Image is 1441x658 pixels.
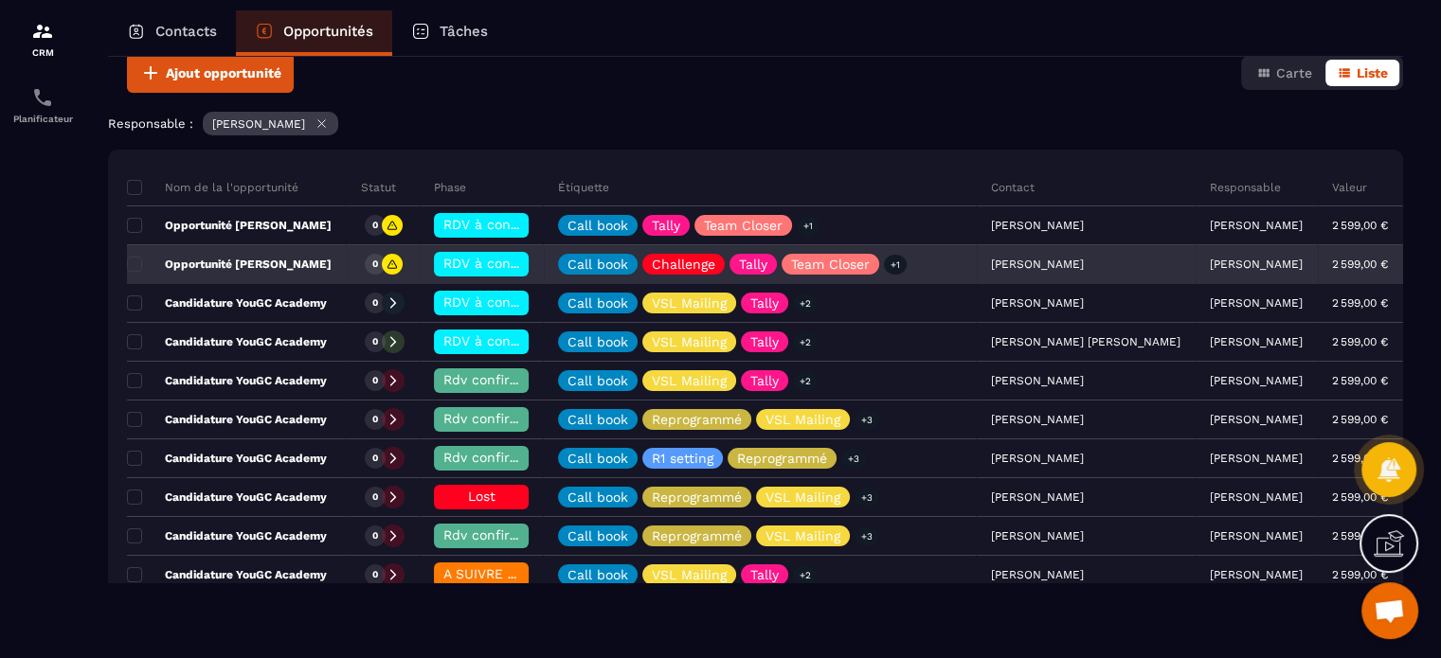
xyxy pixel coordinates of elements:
p: Challenge [652,258,715,271]
p: Candidature YouGC Academy [127,295,327,311]
p: Statut [361,180,396,195]
p: 0 [372,529,378,542]
p: [PERSON_NAME] [1210,529,1303,542]
img: formation [31,20,54,43]
span: Ajout opportunité [166,63,281,82]
p: Reprogrammé [737,452,827,465]
p: Tally [739,258,767,271]
span: Lost [468,489,495,504]
p: 0 [372,335,378,348]
p: [PERSON_NAME] [1210,568,1303,581]
p: [PERSON_NAME] [1210,452,1303,465]
span: Rdv confirmé ✅ [443,527,550,542]
span: Rdv confirmé ✅ [443,411,550,426]
p: 0 [372,413,378,426]
p: Responsable : [108,116,193,131]
p: Tally [652,219,680,232]
p: Team Closer [791,258,870,271]
p: [PERSON_NAME] [1210,296,1303,310]
span: Rdv confirmé ✅ [443,372,550,387]
p: Call book [567,413,628,426]
p: 0 [372,452,378,465]
p: Candidature YouGC Academy [127,489,327,505]
span: Liste [1357,65,1388,80]
p: Tally [750,374,779,387]
p: Call book [567,258,628,271]
p: +2 [793,371,818,391]
p: Tally [750,335,779,348]
p: Opportunités [283,23,373,40]
p: [PERSON_NAME] [1210,374,1303,387]
p: 0 [372,374,378,387]
p: 0 [372,219,378,232]
button: Liste [1325,60,1399,86]
p: VSL Mailing [652,374,727,387]
p: Étiquette [558,180,609,195]
p: Phase [434,180,466,195]
p: VSL Mailing [766,413,840,426]
span: A SUIVRE ⏳ [443,566,524,581]
p: +2 [793,293,818,313]
p: 0 [372,490,378,504]
p: Nom de la l'opportunité [127,180,298,195]
a: Contacts [108,10,236,56]
span: RDV à conf. A RAPPELER [443,294,603,310]
p: VSL Mailing [652,335,727,348]
p: 2 599,00 € [1332,219,1388,232]
p: Valeur [1332,180,1367,195]
p: 2 599,00 € [1332,374,1388,387]
p: 0 [372,296,378,310]
p: Call book [567,296,628,310]
p: +3 [855,526,879,546]
p: [PERSON_NAME] [1210,219,1303,232]
p: VSL Mailing [652,568,727,581]
p: Call book [567,335,628,348]
p: 2 599,00 € [1332,568,1388,581]
span: Carte [1276,65,1312,80]
p: +3 [841,449,866,469]
p: 0 [372,258,378,271]
p: Responsable [1210,180,1281,195]
img: scheduler [31,86,54,109]
p: Planificateur [5,114,81,124]
p: VSL Mailing [652,296,727,310]
p: Candidature YouGC Academy [127,412,327,427]
a: formationformationCRM [5,6,81,72]
p: Opportunité [PERSON_NAME] [127,218,332,233]
p: +3 [855,488,879,507]
p: [PERSON_NAME] [212,117,305,131]
p: Call book [567,568,628,581]
p: +2 [793,565,818,585]
p: 0 [372,568,378,581]
p: [PERSON_NAME] [1210,335,1303,348]
p: 2 599,00 € [1332,258,1388,271]
a: Tâches [392,10,507,56]
a: Opportunités [236,10,392,56]
span: RDV à conf. A RAPPELER [443,256,603,271]
span: Rdv confirmé ✅ [443,450,550,465]
p: Candidature YouGC Academy [127,528,327,543]
p: VSL Mailing [766,490,840,504]
p: Reprogrammé [652,529,742,542]
p: Team Closer [704,219,783,232]
p: Call book [567,529,628,542]
p: CRM [5,47,81,58]
p: 2 599,00 € [1332,452,1388,465]
p: Call book [567,490,628,504]
p: 2 599,00 € [1332,490,1388,504]
p: +2 [793,332,818,352]
p: [PERSON_NAME] [1210,413,1303,426]
p: Tally [750,296,779,310]
p: +3 [855,410,879,430]
p: 2 599,00 € [1332,335,1388,348]
p: Candidature YouGC Academy [127,567,327,582]
p: Candidature YouGC Academy [127,451,327,466]
p: Candidature YouGC Academy [127,334,327,349]
p: [PERSON_NAME] [1210,258,1303,271]
p: Tally [750,568,779,581]
div: Ouvrir le chat [1361,582,1418,639]
p: Contacts [155,23,217,40]
p: VSL Mailing [766,529,840,542]
p: Contact [991,180,1035,195]
p: Call book [567,374,628,387]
